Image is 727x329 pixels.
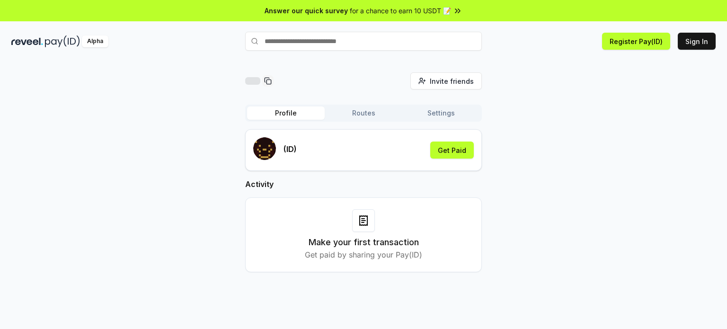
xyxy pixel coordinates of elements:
[402,107,480,120] button: Settings
[602,33,670,50] button: Register Pay(ID)
[245,178,482,190] h2: Activity
[45,36,80,47] img: pay_id
[325,107,402,120] button: Routes
[11,36,43,47] img: reveel_dark
[430,142,474,159] button: Get Paid
[247,107,325,120] button: Profile
[309,236,419,249] h3: Make your first transaction
[410,72,482,89] button: Invite friends
[305,249,422,260] p: Get paid by sharing your Pay(ID)
[82,36,108,47] div: Alpha
[430,76,474,86] span: Invite friends
[678,33,716,50] button: Sign In
[265,6,348,16] span: Answer our quick survey
[350,6,451,16] span: for a chance to earn 10 USDT 📝
[284,143,297,155] p: (ID)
